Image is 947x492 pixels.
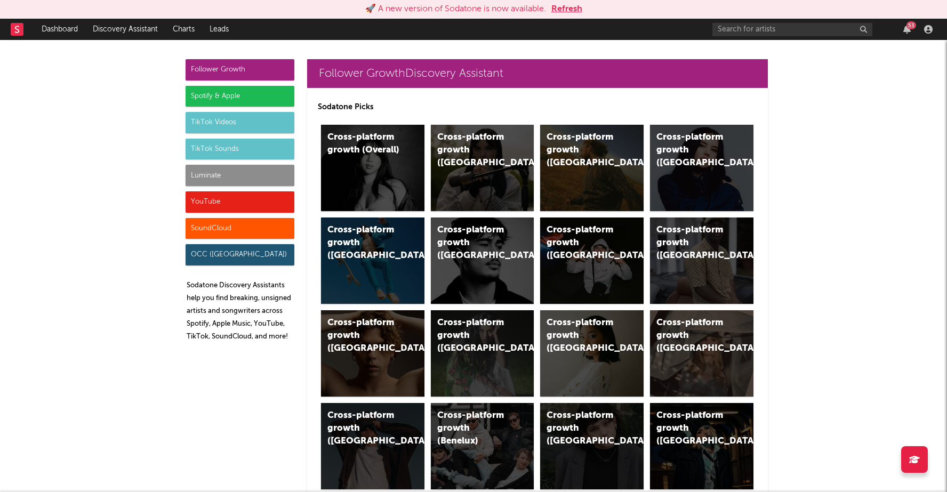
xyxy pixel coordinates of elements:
div: Cross-platform growth ([GEOGRAPHIC_DATA]) [547,317,619,355]
div: 53 [906,21,916,29]
a: Cross-platform growth ([GEOGRAPHIC_DATA]) [321,403,424,489]
div: Cross-platform growth ([GEOGRAPHIC_DATA]/GSA) [547,224,619,262]
a: Dashboard [34,19,85,40]
a: Cross-platform growth ([GEOGRAPHIC_DATA]) [540,125,644,211]
button: 53 [903,25,911,34]
a: Leads [202,19,236,40]
div: Cross-platform growth ([GEOGRAPHIC_DATA]) [656,409,729,448]
a: Cross-platform growth ([GEOGRAPHIC_DATA]) [540,310,644,397]
a: Cross-platform growth ([GEOGRAPHIC_DATA]) [650,310,753,397]
a: Cross-platform growth ([GEOGRAPHIC_DATA]) [321,217,424,304]
div: Cross-platform growth ([GEOGRAPHIC_DATA]) [437,131,510,170]
a: Discovery Assistant [85,19,165,40]
a: Cross-platform growth ([GEOGRAPHIC_DATA]) [650,403,753,489]
a: Cross-platform growth ([GEOGRAPHIC_DATA]) [650,125,753,211]
input: Search for artists [712,23,872,36]
div: Cross-platform growth ([GEOGRAPHIC_DATA]) [656,131,729,170]
p: Sodatone Picks [318,101,757,114]
div: Cross-platform growth ([GEOGRAPHIC_DATA]) [656,224,729,262]
div: YouTube [186,191,294,213]
div: Cross-platform growth ([GEOGRAPHIC_DATA]) [327,409,400,448]
div: Cross-platform growth ([GEOGRAPHIC_DATA]) [327,224,400,262]
div: Cross-platform growth ([GEOGRAPHIC_DATA]) [547,131,619,170]
a: Follower GrowthDiscovery Assistant [307,59,768,88]
div: Spotify & Apple [186,86,294,107]
a: Cross-platform growth ([GEOGRAPHIC_DATA]) [650,217,753,304]
div: Luminate [186,165,294,186]
p: Sodatone Discovery Assistants help you find breaking, unsigned artists and songwriters across Spo... [187,279,294,343]
a: Cross-platform growth ([GEOGRAPHIC_DATA]) [431,217,534,304]
a: Cross-platform growth (Overall) [321,125,424,211]
div: Cross-platform growth ([GEOGRAPHIC_DATA]) [437,317,510,355]
div: TikTok Videos [186,112,294,133]
div: Cross-platform growth ([GEOGRAPHIC_DATA]) [547,409,619,448]
div: SoundCloud [186,218,294,239]
div: Cross-platform growth (Overall) [327,131,400,157]
button: Refresh [551,3,582,15]
div: Cross-platform growth ([GEOGRAPHIC_DATA]) [656,317,729,355]
div: Cross-platform growth ([GEOGRAPHIC_DATA]) [327,317,400,355]
div: TikTok Sounds [186,139,294,160]
a: Charts [165,19,202,40]
a: Cross-platform growth ([GEOGRAPHIC_DATA]/GSA) [540,217,644,304]
div: 🚀 A new version of Sodatone is now available. [365,3,546,15]
a: Cross-platform growth ([GEOGRAPHIC_DATA]) [431,125,534,211]
a: Cross-platform growth ([GEOGRAPHIC_DATA]) [431,310,534,397]
a: Cross-platform growth ([GEOGRAPHIC_DATA]) [540,403,644,489]
div: OCC ([GEOGRAPHIC_DATA]) [186,244,294,265]
div: Follower Growth [186,59,294,80]
div: Cross-platform growth ([GEOGRAPHIC_DATA]) [437,224,510,262]
a: Cross-platform growth (Benelux) [431,403,534,489]
a: Cross-platform growth ([GEOGRAPHIC_DATA]) [321,310,424,397]
div: Cross-platform growth (Benelux) [437,409,510,448]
